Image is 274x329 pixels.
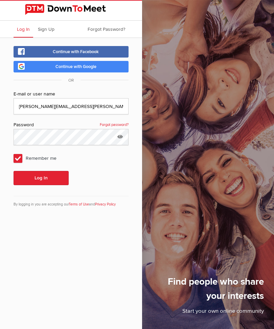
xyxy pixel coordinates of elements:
span: Remember me [14,152,63,164]
div: E-mail or user name [14,90,129,98]
p: Start your own online community [153,307,264,319]
span: OR [62,78,81,83]
span: Continue with Google [55,64,96,69]
div: By logging in you are accepting our and [14,196,129,207]
a: Log In [14,21,33,38]
button: Log In [14,171,69,185]
h1: Find people who share your interests [153,275,264,307]
a: Terms of Use [69,202,89,206]
a: Continue with Google [14,61,129,72]
a: Forgot password? [100,121,129,129]
a: Forgot Password? [84,21,129,38]
span: Sign Up [38,26,54,32]
input: Email@address.com [14,98,129,114]
span: Log In [17,26,30,32]
a: Continue with Facebook [14,46,129,58]
div: Password [14,121,129,129]
span: Forgot Password? [88,26,125,32]
a: Privacy Policy [95,202,116,206]
img: DownToMeet [25,4,117,15]
a: Sign Up [35,21,58,38]
span: Continue with Facebook [53,49,99,54]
